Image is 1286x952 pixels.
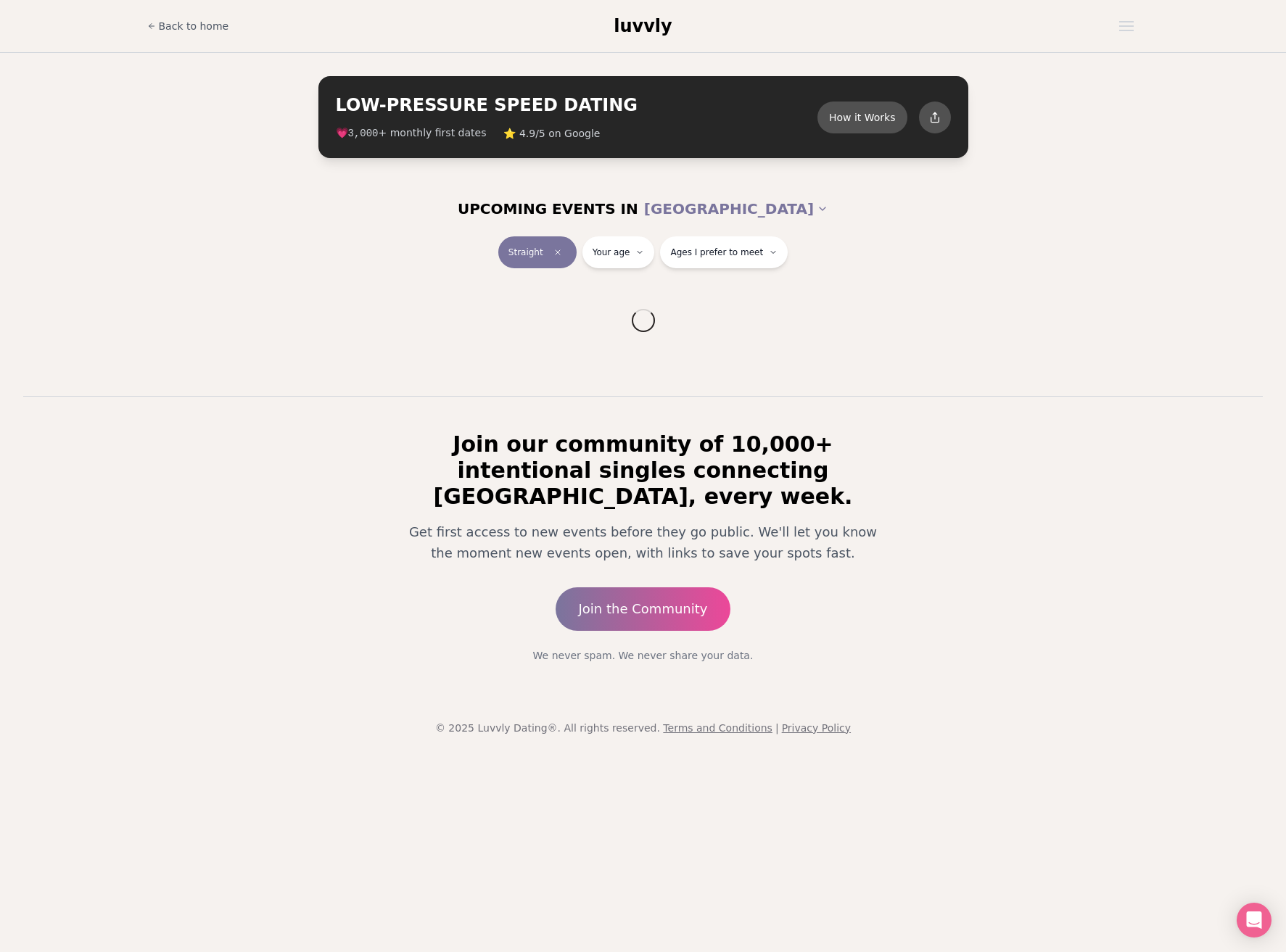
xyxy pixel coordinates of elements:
p: Get first access to new events before they go public. We'll let you know the moment new events op... [400,521,887,564]
span: Your age [593,247,630,258]
span: 3,000 [348,128,379,139]
a: Privacy Policy [782,722,851,734]
span: Straight [508,247,543,258]
h2: LOW-PRESSURE SPEED DATING [336,94,817,117]
a: luvvly [614,15,672,38]
a: Back to home [147,12,229,41]
button: How it Works [817,102,907,133]
span: ⭐ 4.9/5 on Google [503,126,600,141]
span: Ages I prefer to meet [670,247,763,258]
p: We never spam. We never share your data. [388,648,899,663]
span: UPCOMING EVENTS IN [458,199,638,219]
span: Clear event type filter [549,244,566,261]
span: Back to home [159,19,229,33]
button: Open menu [1113,15,1139,37]
a: Join the Community [556,587,731,631]
div: Open Intercom Messenger [1237,903,1271,937]
button: StraightClear event type filter [498,236,577,268]
button: [GEOGRAPHIC_DATA] [644,193,828,225]
p: © 2025 Luvvly Dating®. All rights reserved. [12,721,1274,735]
span: 💗 + monthly first dates [336,125,487,141]
button: Ages I prefer to meet [660,236,788,268]
a: Terms and Conditions [663,722,772,734]
h2: Join our community of 10,000+ intentional singles connecting [GEOGRAPHIC_DATA], every week. [388,431,899,510]
span: | [775,722,779,734]
button: Your age [582,236,655,268]
span: luvvly [614,16,672,36]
